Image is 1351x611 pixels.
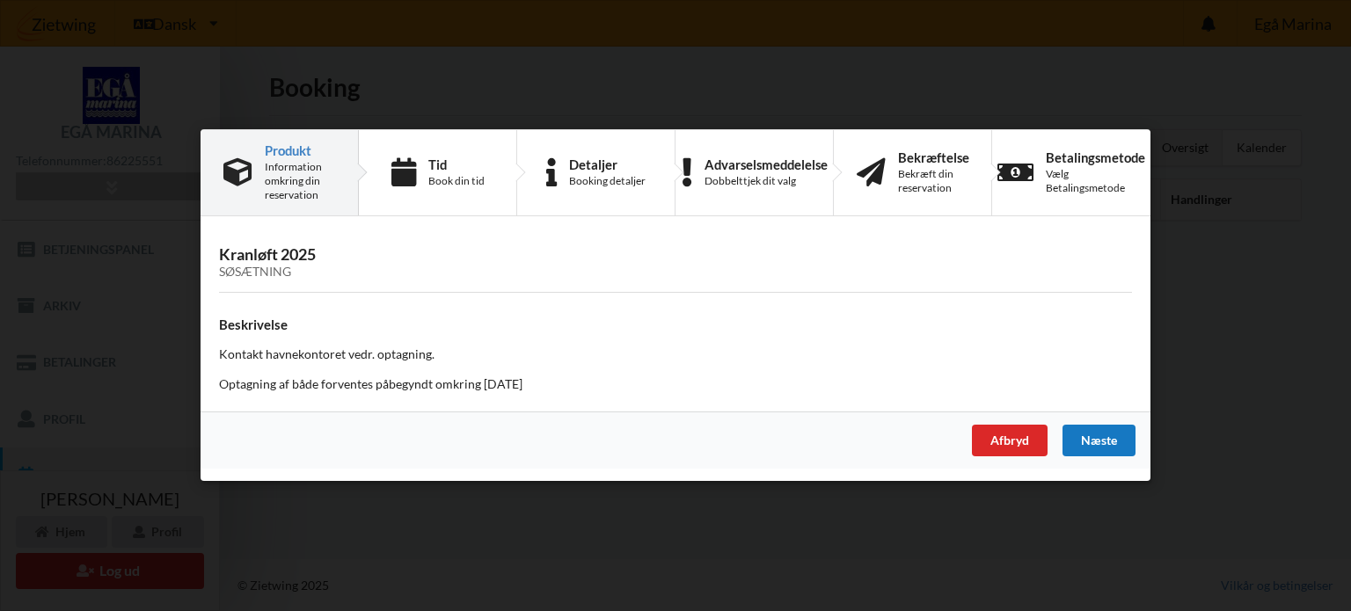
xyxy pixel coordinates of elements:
div: Dobbelttjek dit valg [705,174,828,188]
div: Detaljer [569,157,646,171]
div: Booking detaljer [569,174,646,188]
div: Betalingsmetode [1046,150,1145,164]
div: Næste [1063,426,1136,457]
h3: Kranløft 2025 [219,245,1132,280]
div: Information omkring din reservation [265,160,335,202]
div: Vælg Betalingsmetode [1046,167,1145,195]
div: Book din tid [428,174,485,188]
p: Optagning af både forventes påbegyndt omkring [DATE] [219,376,1132,394]
p: Kontakt havnekontoret vedr. optagning. [219,346,1132,364]
div: Advarselsmeddelelse [705,157,828,171]
div: Bekræft din reservation [898,167,969,195]
div: Afbryd [972,426,1048,457]
div: Søsætning [219,265,1132,280]
div: Tid [428,157,485,171]
h4: Beskrivelse [219,316,1132,333]
div: Bekræftelse [898,150,969,164]
div: Produkt [265,143,335,157]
